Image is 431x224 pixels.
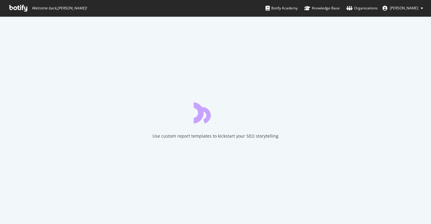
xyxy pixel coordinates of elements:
button: [PERSON_NAME] [378,3,428,13]
div: Knowledge Base [304,5,340,11]
span: Jean-Baptiste Picot [390,5,418,11]
div: Organizations [346,5,378,11]
div: Botify Academy [266,5,298,11]
div: animation [194,102,237,123]
span: Welcome back, [PERSON_NAME] ! [32,6,87,11]
div: Use custom report templates to kickstart your SEO storytelling [152,133,279,139]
